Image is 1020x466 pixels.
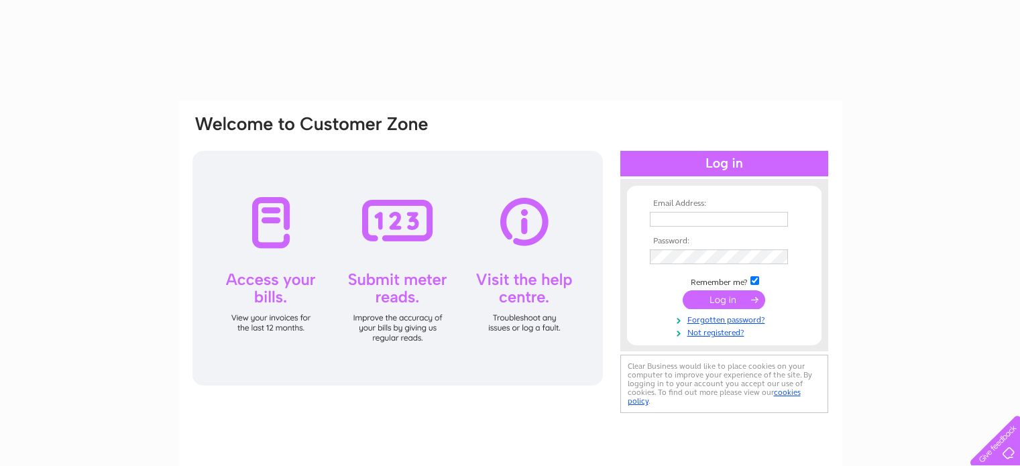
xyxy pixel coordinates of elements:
th: Email Address: [646,199,802,209]
td: Remember me? [646,274,802,288]
a: Forgotten password? [650,312,802,325]
th: Password: [646,237,802,246]
div: Clear Business would like to place cookies on your computer to improve your experience of the sit... [620,355,828,413]
a: cookies policy [628,388,801,406]
a: Not registered? [650,325,802,338]
input: Submit [683,290,765,309]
